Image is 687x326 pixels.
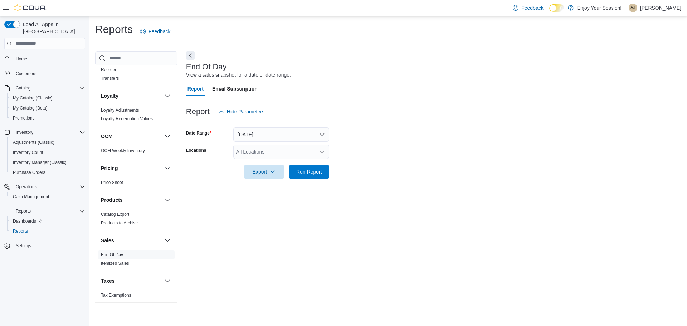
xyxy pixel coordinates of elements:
button: Promotions [7,113,88,123]
span: My Catalog (Classic) [10,94,85,102]
span: Settings [13,241,85,250]
a: Cash Management [10,193,52,201]
button: Catalog [1,83,88,93]
a: Promotions [10,114,38,122]
span: Purchase Orders [13,170,45,175]
span: Loyalty Adjustments [101,107,139,113]
a: End Of Day [101,252,123,257]
span: Cash Management [10,193,85,201]
h3: Taxes [101,277,115,284]
a: Inventory Count [10,148,46,157]
span: Customers [13,69,85,78]
span: Export [248,165,280,179]
span: Feedback [148,28,170,35]
button: Products [163,196,172,204]
span: Dashboards [10,217,85,225]
span: Reports [13,207,85,215]
label: Locations [186,147,206,153]
button: Inventory [13,128,36,137]
a: Feedback [510,1,546,15]
a: Feedback [137,24,173,39]
a: Loyalty Adjustments [101,108,139,113]
h3: End Of Day [186,63,227,71]
span: Email Subscription [212,82,258,96]
span: Catalog Export [101,211,129,217]
a: My Catalog (Beta) [10,104,50,112]
img: Cova [14,4,47,11]
a: Reorder [101,67,116,72]
button: Customers [1,68,88,79]
span: Inventory Manager (Classic) [13,160,67,165]
h3: Products [101,196,123,204]
button: Taxes [163,277,172,285]
span: Reorder [101,67,116,73]
button: Open list of options [319,149,325,155]
a: Loyalty Redemption Values [101,116,153,121]
span: Catalog [16,85,30,91]
span: Promotions [10,114,85,122]
span: Products to Archive [101,220,138,226]
span: Adjustments (Classic) [13,140,54,145]
button: Reports [7,226,88,236]
button: Operations [13,183,40,191]
h3: Report [186,107,210,116]
span: Customers [16,71,36,77]
span: Operations [13,183,85,191]
span: Operations [16,184,37,190]
button: Adjustments (Classic) [7,137,88,147]
span: Catalog [13,84,85,92]
span: My Catalog (Beta) [13,105,48,111]
div: Products [95,210,177,230]
a: Reports [10,227,31,235]
span: Inventory Count [13,150,43,155]
button: Catalog [13,84,33,92]
button: Cash Management [7,192,88,202]
h1: Reports [95,22,133,37]
button: Pricing [163,164,172,172]
button: Pricing [101,165,162,172]
button: Inventory [1,127,88,137]
button: Run Report [289,165,329,179]
span: Feedback [521,4,543,11]
span: Load All Apps in [GEOGRAPHIC_DATA] [20,21,85,35]
a: Settings [13,242,34,250]
button: OCM [101,133,162,140]
button: Loyalty [101,92,162,99]
a: Itemized Sales [101,261,129,266]
h3: Loyalty [101,92,118,99]
span: Run Report [296,168,322,175]
button: Purchase Orders [7,167,88,177]
span: My Catalog (Classic) [13,95,53,101]
span: End Of Day [101,252,123,258]
span: Tax Exemptions [101,292,131,298]
a: Adjustments (Classic) [10,138,57,147]
button: Reports [1,206,88,216]
span: Cash Management [13,194,49,200]
button: Sales [163,236,172,245]
p: [PERSON_NAME] [640,4,681,12]
a: Purchase Orders [10,168,48,177]
span: Reports [10,227,85,235]
span: Reports [16,208,31,214]
span: Dashboards [13,218,42,224]
span: Reports [13,228,28,234]
button: OCM [163,132,172,141]
button: My Catalog (Classic) [7,93,88,103]
span: Inventory Manager (Classic) [10,158,85,167]
div: View a sales snapshot for a date or date range. [186,71,291,79]
span: Inventory [16,130,33,135]
button: Settings [1,240,88,251]
a: Price Sheet [101,180,123,185]
a: Products to Archive [101,220,138,225]
h3: Pricing [101,165,118,172]
button: My Catalog (Beta) [7,103,88,113]
span: Hide Parameters [227,108,264,115]
h3: Sales [101,237,114,244]
span: Loyalty Redemption Values [101,116,153,122]
button: Loyalty [163,92,172,100]
span: AJ [630,4,635,12]
span: Home [13,54,85,63]
a: Home [13,55,30,63]
button: Next [186,51,195,60]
